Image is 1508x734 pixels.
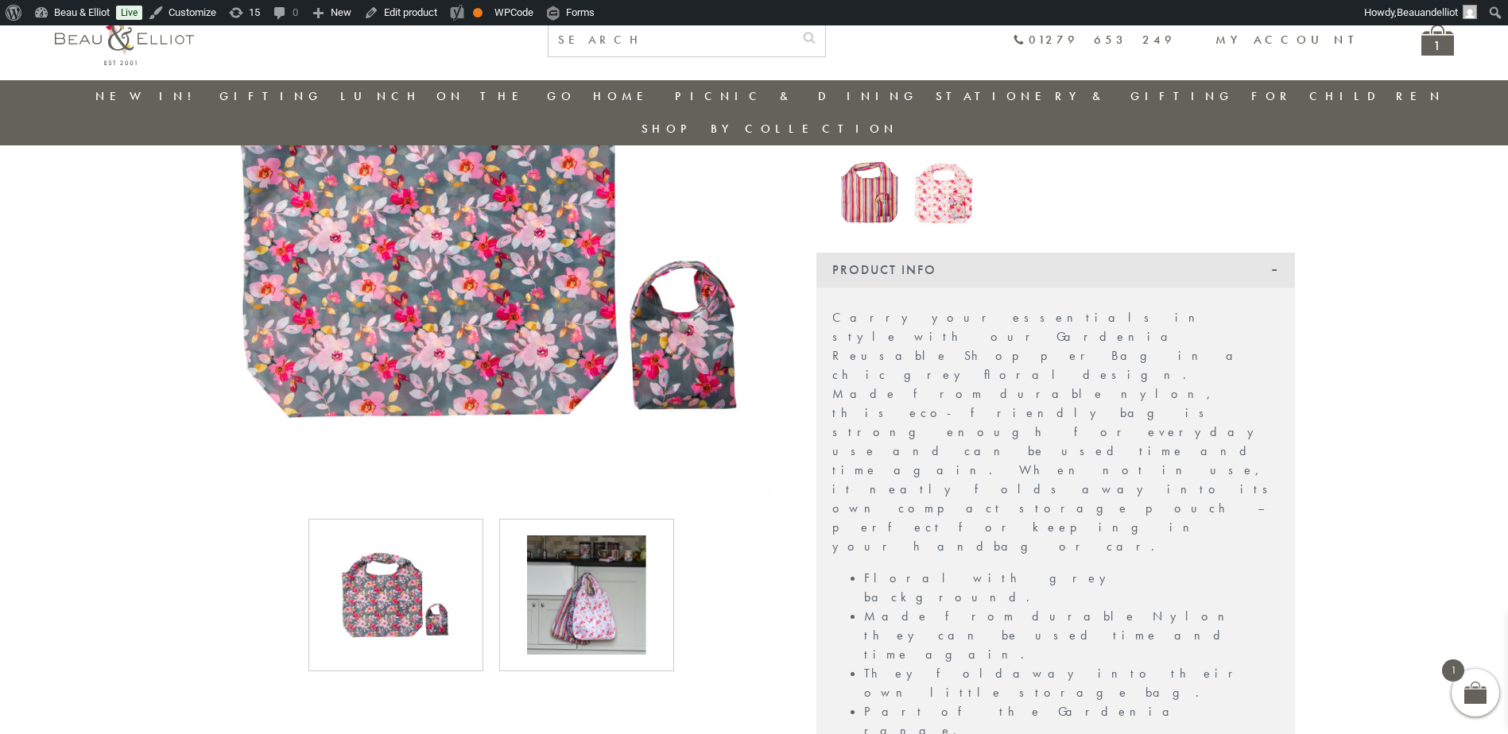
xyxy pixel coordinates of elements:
a: My account [1215,32,1366,48]
a: Gardenia Foldaway Shopper Stripe shopping bag by Beau and elliot [840,149,899,229]
li: Made from durable Nylon they can be used time and time again. [864,607,1279,664]
span: 1 [1442,659,1464,682]
a: For Children [1251,88,1444,104]
div: Product Info [816,253,1295,288]
p: Carry your essentials in style with our Gardenia Reusable Shopper Bag in a chic grey floral desig... [832,308,1279,556]
a: 01279 653 249 [1013,33,1176,47]
a: Picnic & Dining [675,88,918,104]
a: Home [593,88,657,104]
a: Gardenia White Floral Shopper [914,149,973,229]
img: Gardenia Foldaway Shopper Stripe shopping bag by Beau and elliot [840,149,899,226]
input: SEARCH [549,24,793,56]
img: Gardenia White Floral Shopper [914,149,973,226]
div: OK [473,8,483,17]
a: New in! [95,88,202,104]
li: Floral with grey background. [864,569,1279,607]
a: Live [116,6,142,20]
img: Gardenia Shoppers Set [527,535,646,655]
img: logo [55,12,194,65]
a: Gifting [219,88,323,104]
a: 1 [1421,25,1454,56]
img: Gardenia Shoppers set of 3 [336,535,456,655]
span: Beauandelliot [1397,6,1458,18]
li: They foldaway into their own little storage bag. [864,664,1279,702]
a: Lunch On The Go [340,88,576,104]
a: Shop by collection [642,121,898,137]
a: Stationery & Gifting [936,88,1234,104]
